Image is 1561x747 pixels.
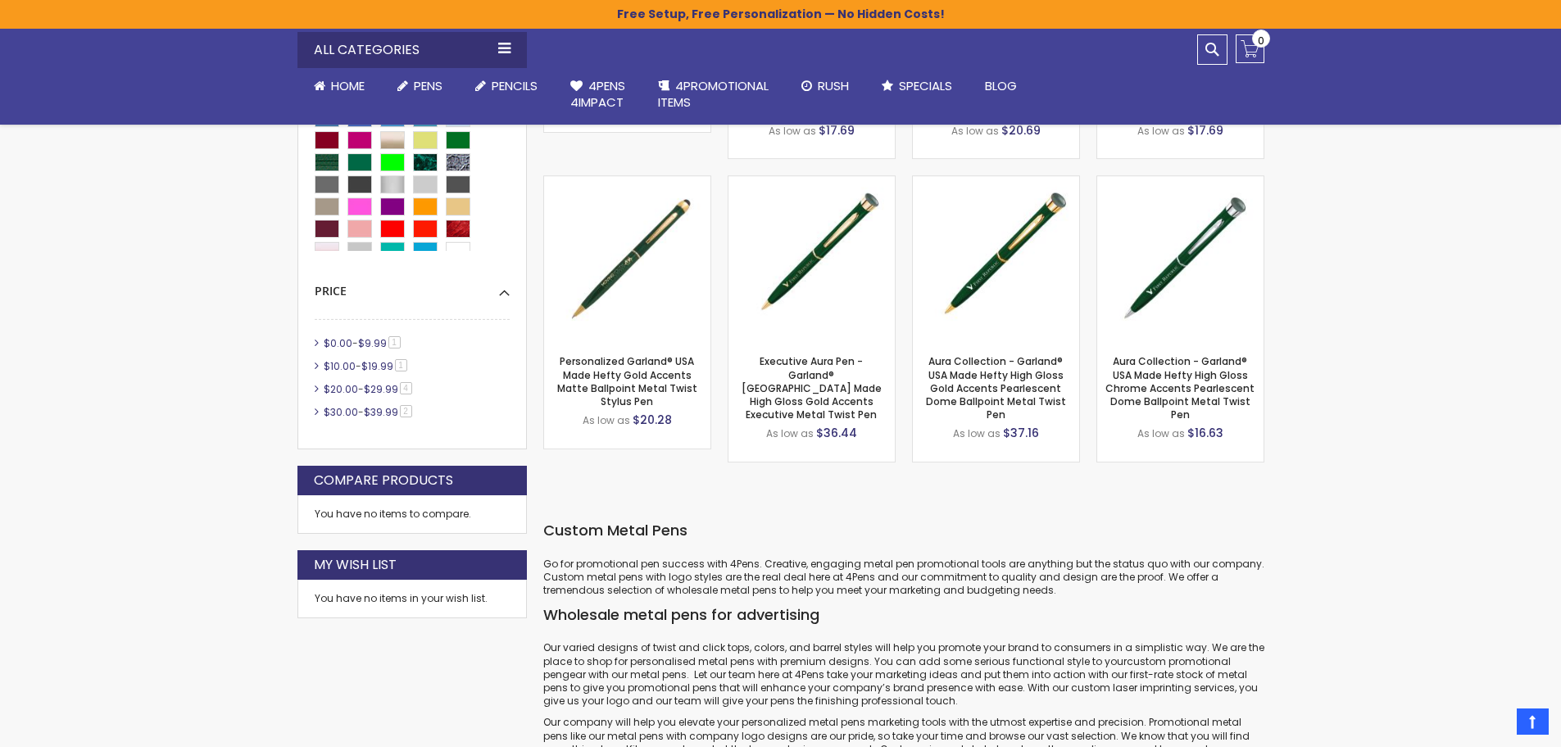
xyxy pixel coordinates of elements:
span: Rush [818,77,849,94]
a: Aura Collection - Garland® USA Made Hefty High Gloss Chrome Accents Pearlescent Dome Ballpoint Me... [1097,175,1264,189]
span: Pencils [492,77,538,94]
span: Pens [414,77,442,94]
span: 4Pens 4impact [570,77,625,111]
span: As low as [951,124,999,138]
a: Aura Collection - Garland® USA Made Hefty High Gloss Gold Accents Pearlescent Dome Ballpoint Meta... [926,354,1066,421]
iframe: Google Customer Reviews [1426,703,1561,747]
a: Pencils [459,68,554,104]
span: $36.44 [816,425,857,441]
span: $19.99 [361,359,393,373]
span: $30.00 [324,405,358,419]
a: $30.00-$39.992 [320,405,418,419]
a: Personalized Garland® USA Made Hefty Gold Accents Matte Ballpoint Metal Twist Stylus Pen [557,354,697,408]
strong: My Wish List [314,556,397,574]
h3: Wholesale metal pens for advertising [543,605,1264,625]
span: 0 [1258,33,1264,48]
p: Go for promotional pen success with 4Pens. Creative, engaging metal pen promotional tools are any... [543,558,1264,598]
a: $0.00-$9.991 [320,336,406,350]
span: 1 [395,359,407,371]
span: $17.69 [819,122,855,139]
span: Blog [985,77,1017,94]
p: Our varied designs of twist and click tops, colors, and barrel styles will help you promote your ... [543,641,1264,708]
span: Specials [899,77,952,94]
span: $17.69 [1187,122,1223,139]
span: $0.00 [324,336,352,350]
span: As low as [769,124,816,138]
img: Personalized Garland® USA Made Hefty Gold Accents Matte Ballpoint Metal Twist Stylus Pen-Dark Green [544,176,710,343]
a: $20.00-$29.994 [320,382,418,396]
img: Aura Collection - Garland® USA Made Hefty High Gloss Chrome Accents Pearlescent Dome Ballpoint Me... [1097,176,1264,343]
a: Pens [381,68,459,104]
span: $16.63 [1187,425,1223,441]
a: Personalized Garland® USA Made Hefty Gold Accents Matte Ballpoint Metal Twist Stylus Pen-Dark Green [544,175,710,189]
span: As low as [1137,426,1185,440]
a: 4Pens4impact [554,68,642,121]
a: Aura Collection - Garland® USA Made Hefty High Gloss Gold Accents Pearlescent Dome Ballpoint Meta... [913,175,1079,189]
span: $20.69 [1001,122,1041,139]
a: $10.00-$19.991 [320,359,413,373]
span: $39.99 [364,405,398,419]
div: Price [315,271,510,299]
a: Specials [865,68,969,104]
div: All Categories [297,32,527,68]
span: As low as [953,426,1001,440]
span: As low as [766,426,814,440]
div: You have no items in your wish list. [315,592,510,605]
a: Executive Aura Pen - Garland® USA Made High Gloss Gold Accents Executive Metal Twist Pen-Dark Green [728,175,895,189]
span: 1 [388,336,401,348]
a: Aura Collection - Garland® USA Made Hefty High Gloss Chrome Accents Pearlescent Dome Ballpoint Me... [1105,354,1255,421]
span: $20.00 [324,382,358,396]
span: $9.99 [358,336,387,350]
span: $29.99 [364,382,398,396]
span: $10.00 [324,359,356,373]
a: 4PROMOTIONALITEMS [642,68,785,121]
span: 4PROMOTIONAL ITEMS [658,77,769,111]
h3: Custom Metal Pens [543,521,1264,540]
a: 0 [1236,34,1264,63]
span: As low as [583,413,630,427]
a: custom promotional pen [543,654,1231,681]
a: Rush [785,68,865,104]
img: Aura Collection - Garland® USA Made Hefty High Gloss Gold Accents Pearlescent Dome Ballpoint Meta... [913,176,1079,343]
span: $37.16 [1003,425,1039,441]
img: Executive Aura Pen - Garland® USA Made High Gloss Gold Accents Executive Metal Twist Pen-Dark Green [728,176,895,343]
span: $20.28 [633,412,672,428]
span: 4 [400,382,412,394]
span: As low as [1137,124,1185,138]
a: Executive Aura Pen - Garland® [GEOGRAPHIC_DATA] Made High Gloss Gold Accents Executive Metal Twis... [742,354,882,421]
span: 2 [400,405,412,417]
a: Home [297,68,381,104]
strong: Compare Products [314,471,453,490]
span: Home [331,77,365,94]
div: You have no items to compare. [297,495,527,534]
a: Blog [969,68,1033,104]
